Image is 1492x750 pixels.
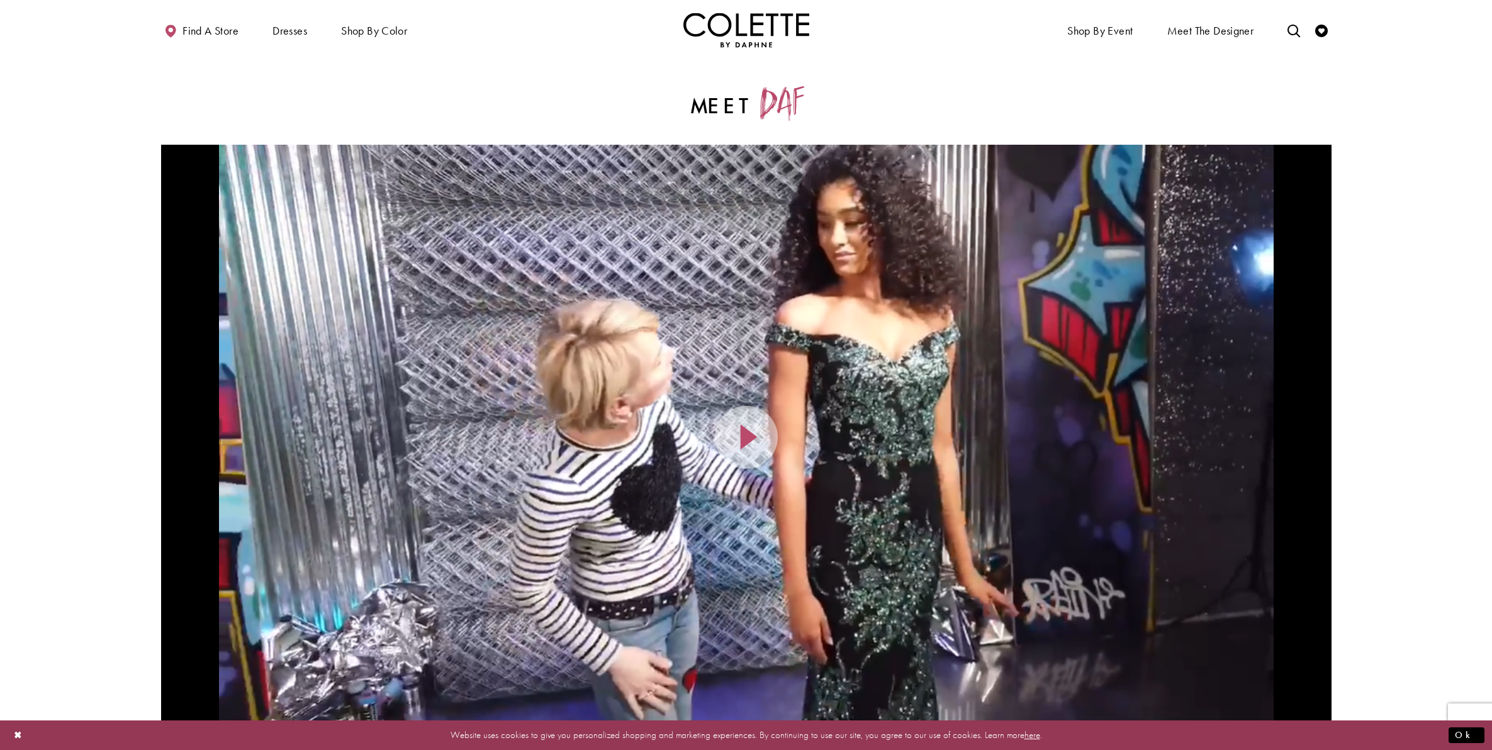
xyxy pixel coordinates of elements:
a: Toggle search [1284,13,1303,47]
span: Shop By Event [1067,25,1133,37]
a: Find a store [161,13,242,47]
a: here [1024,729,1040,741]
a: Meet the designer [1164,13,1257,47]
span: Daf [759,86,800,119]
a: Check Wishlist [1312,13,1331,47]
span: Dresses [272,25,307,37]
a: Visit Home Page [683,13,809,47]
span: Meet the designer [1167,25,1254,37]
span: Shop by color [338,13,410,47]
span: Find a store [182,25,238,37]
p: Website uses cookies to give you personalized shopping and marketing experiences. By continuing t... [91,727,1401,744]
div: Content Video #5161280763 [161,145,1332,730]
span: Dresses [269,13,310,47]
button: Close Dialog [8,724,29,746]
span: Shop By Event [1064,13,1136,47]
button: Submit Dialog [1449,727,1484,743]
div: Video Player [161,145,1332,730]
span: Shop by color [341,25,407,37]
button: Play Video [715,406,778,469]
img: Colette by Daphne [683,13,809,47]
h2: Meet [479,87,1014,119]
